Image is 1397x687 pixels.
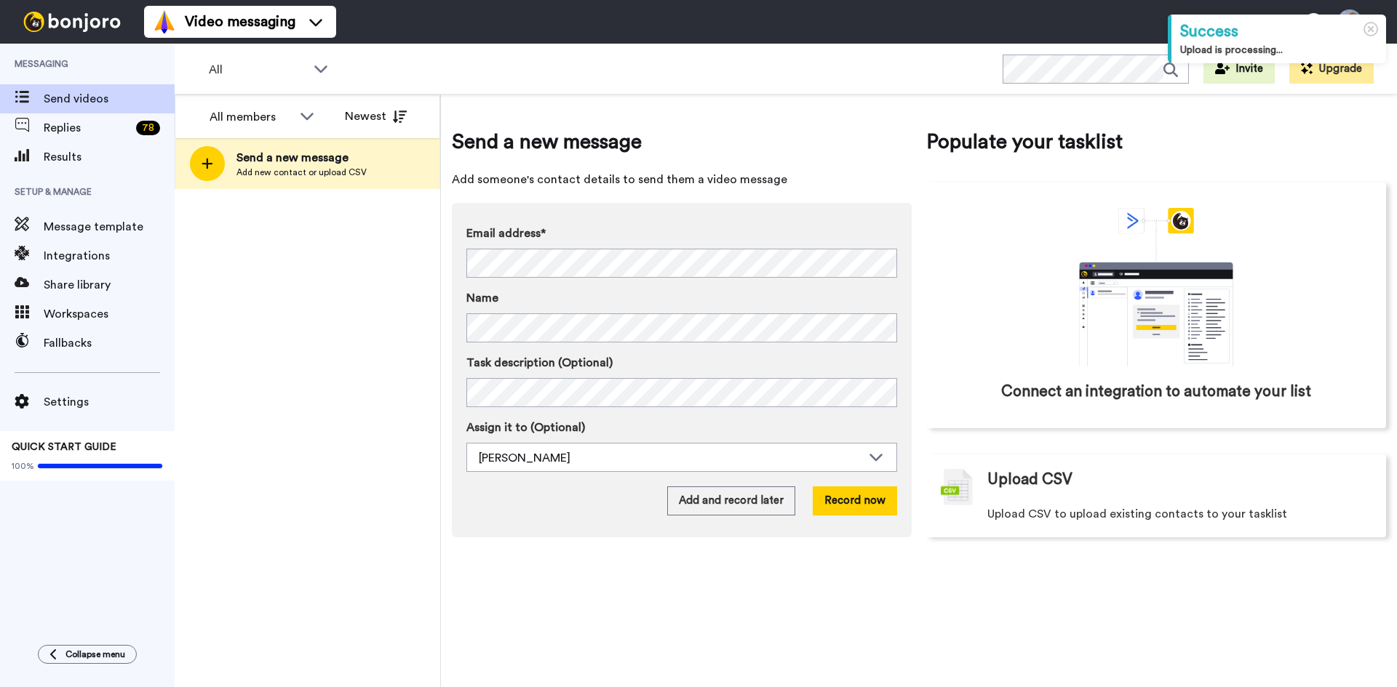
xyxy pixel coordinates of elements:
[17,12,127,32] img: bj-logo-header-white.svg
[209,61,306,79] span: All
[12,442,116,452] span: QUICK START GUIDE
[987,505,1287,523] span: Upload CSV to upload existing contacts to your tasklist
[44,247,175,265] span: Integrations
[44,276,175,294] span: Share library
[236,166,367,178] span: Add new contact or upload CSV
[926,127,1386,156] span: Populate your tasklist
[452,127,912,156] span: Send a new message
[65,648,125,660] span: Collapse menu
[210,108,292,126] div: All members
[1180,43,1377,57] div: Upload is processing...
[466,419,897,436] label: Assign it to (Optional)
[1180,20,1377,43] div: Success
[813,486,897,515] button: Record now
[136,121,160,135] div: 78
[466,225,897,242] label: Email address*
[44,393,175,411] span: Settings
[236,149,367,166] span: Send a new message
[466,289,498,307] span: Name
[667,486,795,515] button: Add and record later
[1203,55,1275,84] button: Invite
[452,171,912,188] span: Add someone's contact details to send them a video message
[466,354,897,371] label: Task description (Optional)
[44,305,175,323] span: Workspaces
[12,460,34,472] span: 100%
[479,449,861,467] div: [PERSON_NAME]
[987,469,1072,491] span: Upload CSV
[1047,208,1265,366] div: animation
[38,645,137,664] button: Collapse menu
[44,218,175,236] span: Message template
[941,469,973,505] img: csv-grey.png
[44,90,175,108] span: Send videos
[153,10,176,33] img: vm-color.svg
[185,12,295,32] span: Video messaging
[1289,55,1374,84] button: Upgrade
[1001,381,1311,403] span: Connect an integration to automate your list
[44,334,175,352] span: Fallbacks
[334,102,418,131] button: Newest
[44,148,175,166] span: Results
[44,119,130,137] span: Replies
